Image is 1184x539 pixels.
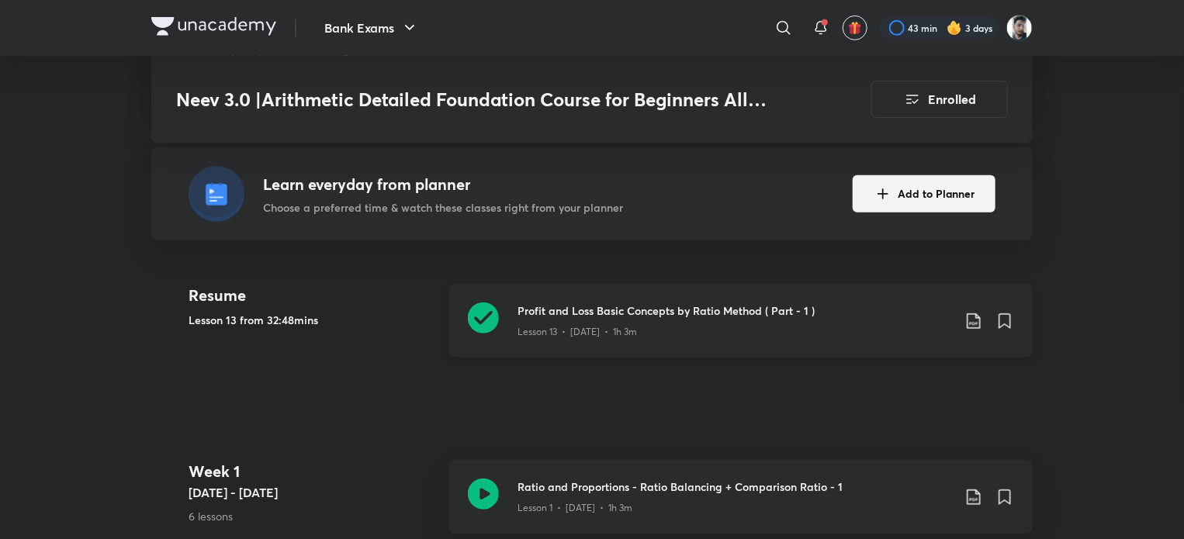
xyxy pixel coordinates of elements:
[518,479,952,495] h3: Ratio and Proportions - Ratio Balancing + Comparison Ratio - 1
[848,21,862,35] img: avatar
[189,483,437,502] h5: [DATE] - [DATE]
[189,312,437,328] h5: Lesson 13 from 32:48mins
[853,175,995,212] button: Add to Planner
[151,17,276,40] a: Company Logo
[518,325,637,339] p: Lesson 13 • [DATE] • 1h 3m
[263,173,623,196] h4: Learn everyday from planner
[189,508,437,524] p: 6 lessons
[189,284,437,307] h4: Resume
[843,16,867,40] button: avatar
[151,17,276,36] img: Company Logo
[1006,15,1033,41] img: Snehasish Das
[315,12,428,43] button: Bank Exams
[871,81,1008,118] button: Enrolled
[518,302,952,319] h3: Profit and Loss Basic Concepts by Ratio Method ( Part - 1 )
[449,284,1033,376] a: Profit and Loss Basic Concepts by Ratio Method ( Part - 1 )Lesson 13 • [DATE] • 1h 3m
[189,460,437,483] h4: Week 1
[518,501,632,515] p: Lesson 1 • [DATE] • 1h 3m
[263,199,623,216] p: Choose a preferred time & watch these classes right from your planner
[947,20,962,36] img: streak
[176,88,784,111] h3: Neev 3.0 |Arithmetic Detailed Foundation Course for Beginners All Bank Exam 2025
